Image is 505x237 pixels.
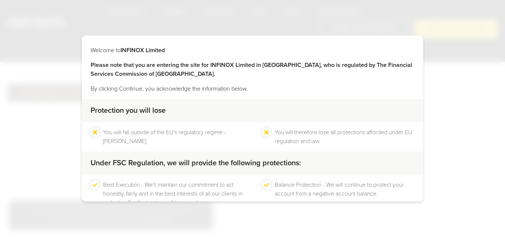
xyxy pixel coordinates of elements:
strong: INFINOX Limited [121,47,165,54]
li: Best Execution - We’ll maintain our commitment to act honestly, fairly and in the best interests ... [103,180,243,207]
p: Welcome to [91,46,414,55]
li: You will fall outside of the EU's regulatory regime - [PERSON_NAME]. [103,128,243,146]
strong: Under FSC Regulation, we will provide the following protections: [91,159,301,167]
li: You will therefore lose all protections afforded under EU regulation and law. [275,128,414,146]
li: Balance Protection - We will continue to protect your account from a negative account balance. [275,180,414,207]
strong: Please note that you are entering the site for INFINOX Limited in [GEOGRAPHIC_DATA], who is regul... [91,61,412,78]
strong: Protection you will lose [91,106,166,115]
p: By clicking Continue, you acknowledge the information below. [91,84,414,93]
